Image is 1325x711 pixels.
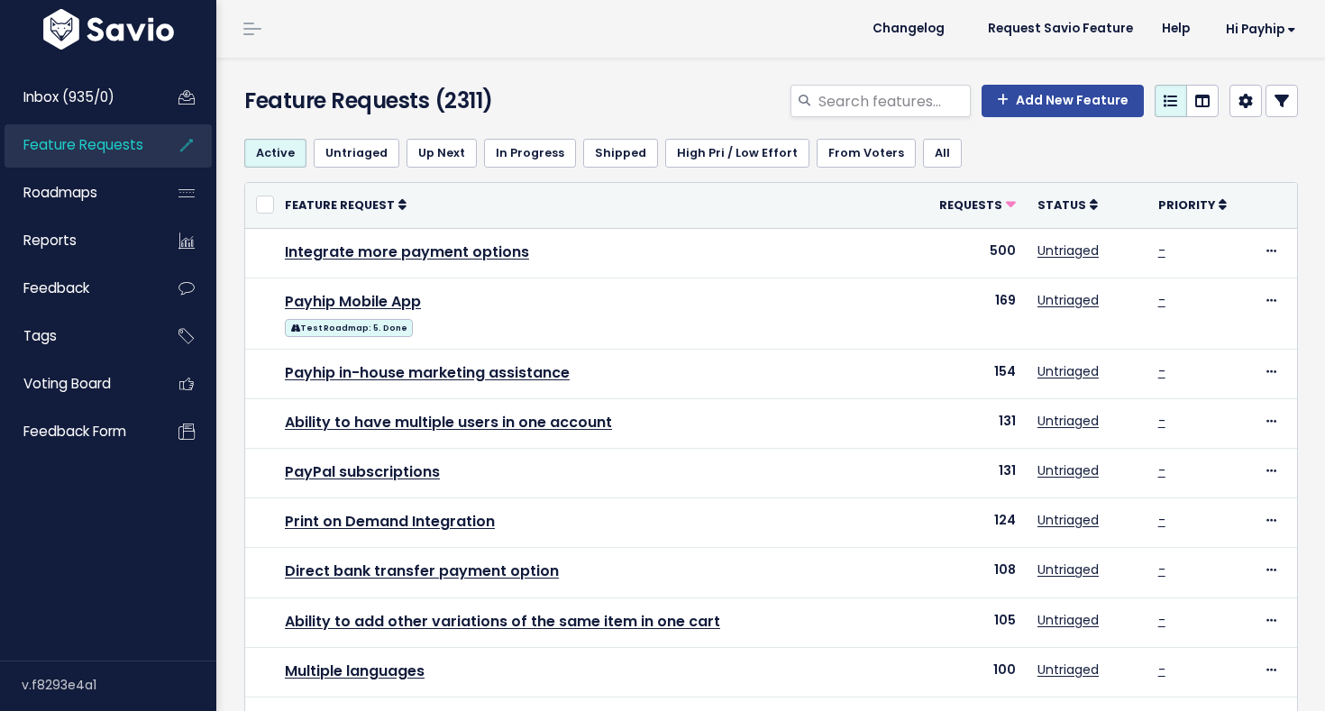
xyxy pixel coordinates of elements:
[1158,561,1165,579] a: -
[1226,23,1296,36] span: Hi Payhip
[1037,461,1099,479] a: Untriaged
[23,374,111,393] span: Voting Board
[5,363,150,405] a: Voting Board
[973,15,1147,42] a: Request Savio Feature
[912,498,1027,548] td: 124
[1158,242,1165,260] a: -
[285,315,413,338] a: Test Roadmap: 5. Done
[23,87,114,106] span: Inbox (935/0)
[912,597,1027,647] td: 105
[912,548,1027,597] td: 108
[39,9,178,50] img: logo-white.9d6f32f41409.svg
[23,135,143,154] span: Feature Requests
[1037,242,1099,260] a: Untriaged
[1037,412,1099,430] a: Untriaged
[1037,611,1099,629] a: Untriaged
[407,139,477,168] a: Up Next
[285,461,440,482] a: PayPal subscriptions
[5,220,150,261] a: Reports
[1037,196,1098,214] a: Status
[285,196,407,214] a: Feature Request
[5,411,150,452] a: Feedback form
[5,315,150,357] a: Tags
[1158,511,1165,529] a: -
[285,197,395,213] span: Feature Request
[912,278,1027,349] td: 169
[817,139,916,168] a: From Voters
[912,647,1027,697] td: 100
[5,172,150,214] a: Roadmaps
[939,196,1016,214] a: Requests
[873,23,945,35] span: Changelog
[982,85,1144,117] a: Add New Feature
[1147,15,1204,42] a: Help
[1037,197,1086,213] span: Status
[285,661,425,681] a: Multiple languages
[912,228,1027,278] td: 500
[912,449,1027,498] td: 131
[1037,511,1099,529] a: Untriaged
[1037,291,1099,309] a: Untriaged
[285,362,570,383] a: Payhip in-house marketing assistance
[1037,362,1099,380] a: Untriaged
[1158,611,1165,629] a: -
[285,561,559,581] a: Direct bank transfer payment option
[23,422,126,441] span: Feedback form
[285,412,612,433] a: Ability to have multiple users in one account
[923,139,962,168] a: All
[23,231,77,250] span: Reports
[285,242,529,262] a: Integrate more payment options
[5,124,150,166] a: Feature Requests
[244,139,1298,168] ul: Filter feature requests
[1158,412,1165,430] a: -
[939,197,1002,213] span: Requests
[817,85,971,117] input: Search features...
[484,139,576,168] a: In Progress
[285,319,413,337] span: Test Roadmap: 5. Done
[1158,197,1215,213] span: Priority
[314,139,399,168] a: Untriaged
[1158,291,1165,309] a: -
[1037,661,1099,679] a: Untriaged
[912,349,1027,398] td: 154
[5,268,150,309] a: Feedback
[1158,661,1165,679] a: -
[665,139,809,168] a: High Pri / Low Effort
[285,611,720,632] a: Ability to add other variations of the same item in one cart
[23,326,57,345] span: Tags
[23,183,97,202] span: Roadmaps
[583,139,658,168] a: Shipped
[23,278,89,297] span: Feedback
[1158,461,1165,479] a: -
[244,85,578,117] h4: Feature Requests (2311)
[285,511,495,532] a: Print on Demand Integration
[5,77,150,118] a: Inbox (935/0)
[1204,15,1311,43] a: Hi Payhip
[285,291,421,312] a: Payhip Mobile App
[22,661,216,708] div: v.f8293e4a1
[1158,362,1165,380] a: -
[1158,196,1227,214] a: Priority
[1037,561,1099,579] a: Untriaged
[244,139,306,168] a: Active
[912,398,1027,448] td: 131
